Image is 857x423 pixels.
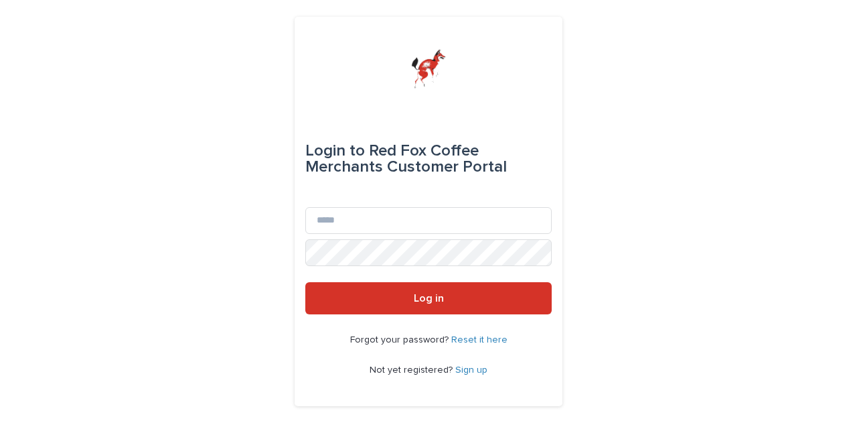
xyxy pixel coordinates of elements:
[350,335,451,345] span: Forgot your password?
[414,293,444,304] span: Log in
[305,132,552,186] div: Red Fox Coffee Merchants Customer Portal
[370,365,455,375] span: Not yet registered?
[305,143,365,159] span: Login to
[411,49,445,89] img: zttTXibQQrCfv9chImQE
[455,365,487,375] a: Sign up
[451,335,508,345] a: Reset it here
[305,282,552,314] button: Log in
